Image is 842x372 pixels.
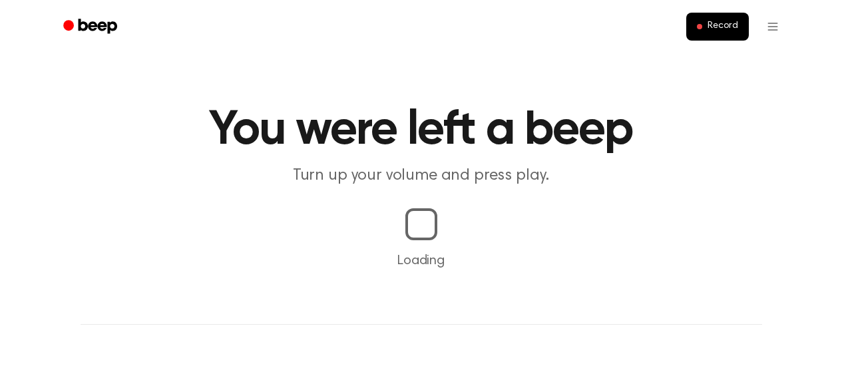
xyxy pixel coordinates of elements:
button: Record [686,13,748,41]
p: Turn up your volume and press play. [166,165,677,187]
p: Loading [16,251,826,271]
a: Beep [54,14,129,40]
h1: You were left a beep [81,106,762,154]
button: Open menu [757,11,789,43]
span: Record [708,21,737,33]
